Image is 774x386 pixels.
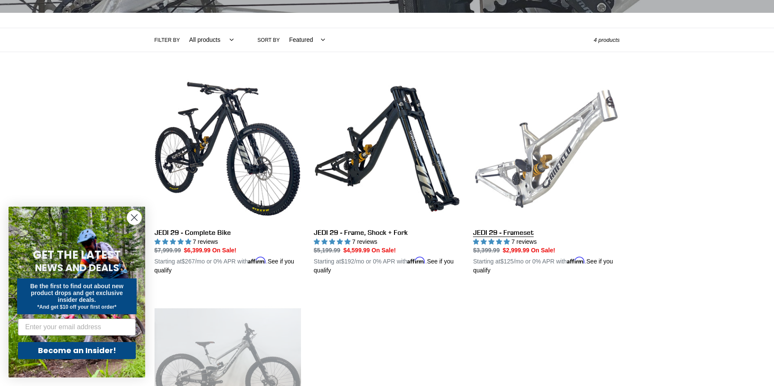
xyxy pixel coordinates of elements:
span: *And get $10 off your first order* [37,304,116,310]
button: Become an Insider! [18,342,136,359]
input: Enter your email address [18,319,136,336]
span: Be the first to find out about new product drops and get exclusive insider deals. [30,283,124,303]
label: Sort by [257,36,280,44]
span: GET THE LATEST [33,247,121,263]
button: Close dialog [127,210,142,225]
span: 4 products [594,37,620,43]
span: NEWS AND DEALS [35,261,119,275]
label: Filter by [155,36,180,44]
